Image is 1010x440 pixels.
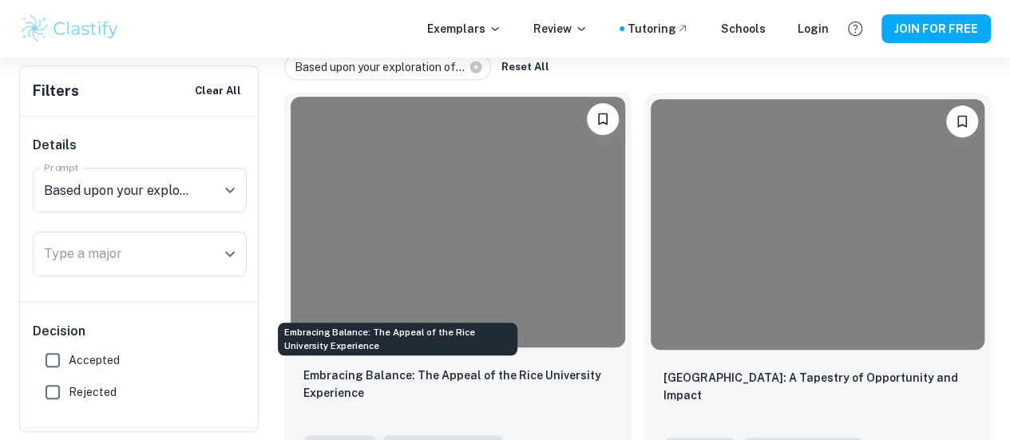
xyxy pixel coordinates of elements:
button: Help and Feedback [842,15,869,42]
span: Based upon your exploration of... [295,58,472,76]
p: Review [533,20,588,38]
label: Prompt [44,161,79,174]
button: Open [219,243,241,265]
button: Please log in to bookmark exemplars [946,105,978,137]
img: Clastify logo [19,13,121,45]
p: Rice University: A Tapestry of Opportunity and Impact [663,369,972,404]
p: Embracing Balance: The Appeal of the Rice University Experience [303,367,612,402]
h6: Details [33,136,247,155]
p: Exemplars [427,20,501,38]
h6: Decision [33,322,247,341]
span: Accepted [69,351,120,369]
a: Tutoring [628,20,689,38]
a: Schools [721,20,766,38]
button: Clear All [191,79,245,103]
button: Open [219,179,241,201]
h6: Filters [33,80,79,102]
button: Please log in to bookmark exemplars [587,103,619,135]
a: Login [798,20,829,38]
button: JOIN FOR FREE [881,14,991,43]
div: Embracing Balance: The Appeal of the Rice University Experience [278,323,517,355]
button: Reset All [497,55,553,79]
span: Rejected [69,383,117,401]
div: Based upon your exploration of... [284,54,491,80]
